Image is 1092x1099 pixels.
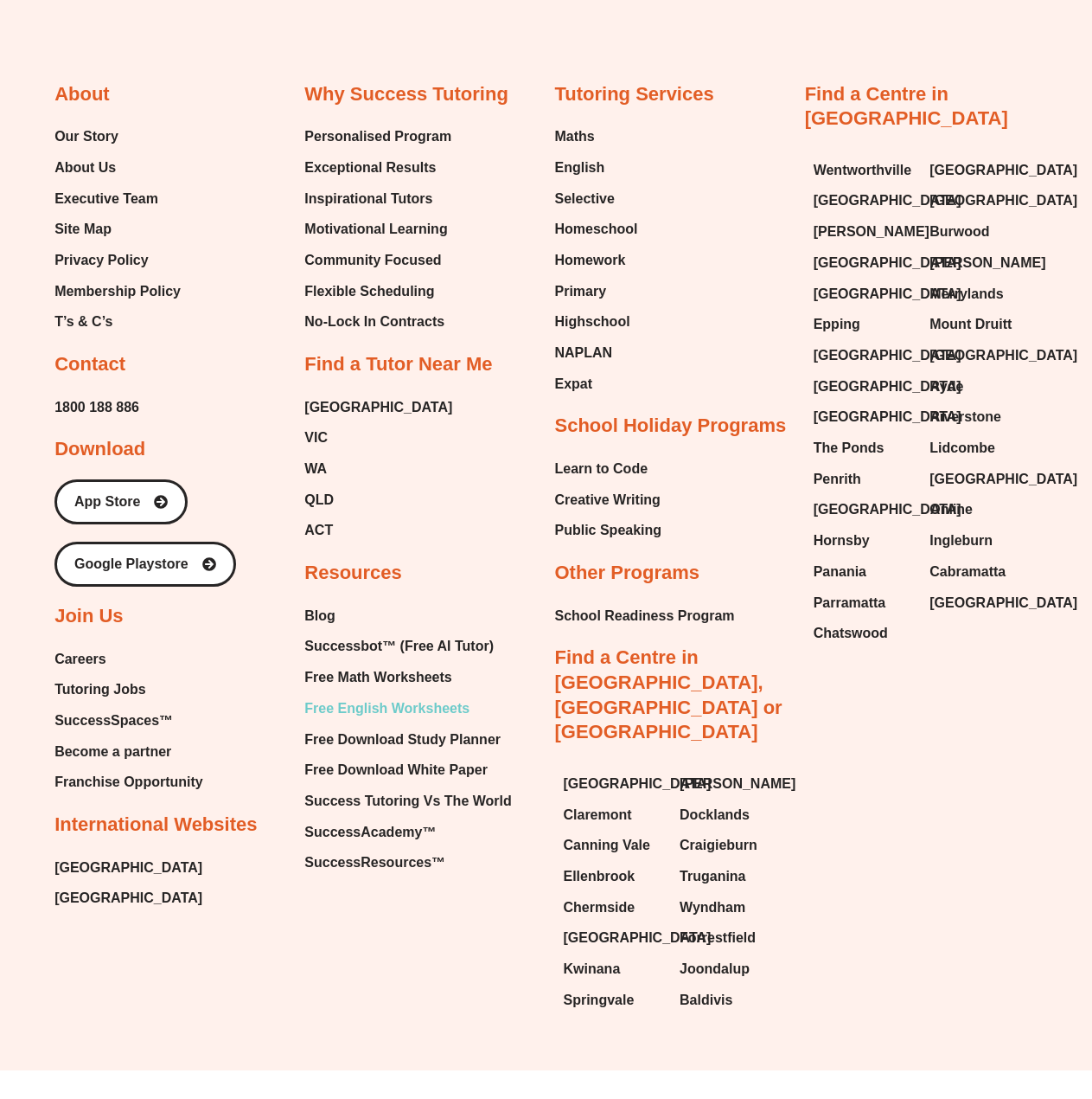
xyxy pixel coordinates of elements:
a: Google Playstore [54,542,236,587]
a: SuccessResources™ [304,850,511,876]
a: Docklands [680,802,779,828]
span: [GEOGRAPHIC_DATA] [814,188,961,214]
span: [GEOGRAPHIC_DATA] [54,885,202,911]
span: SuccessResources™ [304,850,445,876]
a: About Us [54,155,181,181]
a: Riverstone [929,404,1029,430]
a: Kwinana [563,956,662,982]
span: [PERSON_NAME] [814,219,929,245]
a: Wyndham [680,895,779,921]
a: [GEOGRAPHIC_DATA] [929,590,1029,616]
span: SuccessAcademy™ [304,819,436,845]
a: Successbot™ (Free AI Tutor) [304,633,511,659]
span: [GEOGRAPHIC_DATA] [54,855,202,881]
a: Canning Vale [563,832,662,858]
span: Wentworthville [814,157,912,183]
span: Executive Team [54,186,158,212]
a: Ingleburn [929,528,1029,554]
span: [GEOGRAPHIC_DATA] [814,374,961,400]
span: Online [929,497,973,523]
a: Primary [554,279,637,305]
a: [GEOGRAPHIC_DATA] [563,771,662,797]
span: Creative Writing [554,487,660,513]
span: Free Download Study Planner [304,727,501,753]
a: Panania [814,559,913,585]
a: Craigieburn [680,832,779,858]
span: Cabramatta [929,559,1006,585]
a: Franchise Opportunity [54,769,203,795]
a: Ellenbrook [563,864,662,890]
span: Highschool [554,309,629,335]
a: Inspirational Tutors [304,186,451,212]
a: Executive Team [54,186,181,212]
a: Burwood [929,219,1029,245]
a: Chatswood [814,620,913,646]
span: Google Playstore [74,557,188,571]
a: Cabramatta [929,559,1029,585]
a: App Store [54,479,188,524]
span: Our Story [54,124,118,150]
span: [GEOGRAPHIC_DATA] [563,925,711,951]
a: [PERSON_NAME] [680,771,779,797]
span: App Store [74,495,140,509]
a: [GEOGRAPHIC_DATA] [929,466,1029,492]
span: [GEOGRAPHIC_DATA] [814,404,961,430]
span: The Ponds [814,435,884,461]
a: QLD [304,487,452,513]
a: WA [304,456,452,482]
a: Homeschool [554,216,637,242]
h2: Contact [54,352,125,377]
span: Panania [814,559,866,585]
a: Mount Druitt [929,312,1029,337]
a: [GEOGRAPHIC_DATA] [814,343,913,369]
a: The Ponds [814,435,913,461]
span: VIC [304,425,328,451]
a: [GEOGRAPHIC_DATA] [814,188,913,214]
span: Flexible Scheduling [304,279,434,305]
iframe: Chat Widget [804,903,1092,1099]
span: T’s & C’s [54,309,112,335]
span: Epping [814,312,860,337]
a: Learn to Code [554,456,661,482]
span: SuccessSpaces™ [54,708,173,734]
h2: Resources [304,561,402,586]
a: [GEOGRAPHIC_DATA] [814,374,913,400]
span: Craigieburn [680,832,757,858]
a: [GEOGRAPHIC_DATA] [814,250,913,276]
span: Become a partner [54,739,171,765]
span: Truganina [680,864,745,890]
a: Free English Worksheets [304,696,511,722]
a: Flexible Scheduling [304,279,451,305]
a: Find a Centre in [GEOGRAPHIC_DATA] [805,83,1008,130]
a: [GEOGRAPHIC_DATA] [814,281,913,307]
a: Free Math Worksheets [304,665,511,691]
span: Mount Druitt [929,312,1012,337]
span: Lidcombe [929,435,995,461]
a: Merrylands [929,281,1029,307]
span: Expat [554,371,592,397]
span: Careers [54,646,106,672]
a: Chermside [563,895,662,921]
a: Selective [554,186,637,212]
a: Parramatta [814,590,913,616]
a: Free Download White Paper [304,757,511,783]
a: [GEOGRAPHIC_DATA] [929,157,1029,183]
span: Wyndham [680,895,745,921]
span: [GEOGRAPHIC_DATA] [929,343,1077,369]
span: ACT [304,517,333,543]
span: Exceptional Results [304,155,436,181]
span: Docklands [680,802,750,828]
span: Motivational Learning [304,216,447,242]
a: Personalised Program [304,124,451,150]
span: QLD [304,487,334,513]
h2: Other Programs [554,561,699,586]
a: Become a partner [54,739,203,765]
span: Site Map [54,216,112,242]
h2: Find a Tutor Near Me [304,352,492,377]
a: ACT [304,517,452,543]
span: Canning Vale [563,832,649,858]
span: Homework [554,247,625,273]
